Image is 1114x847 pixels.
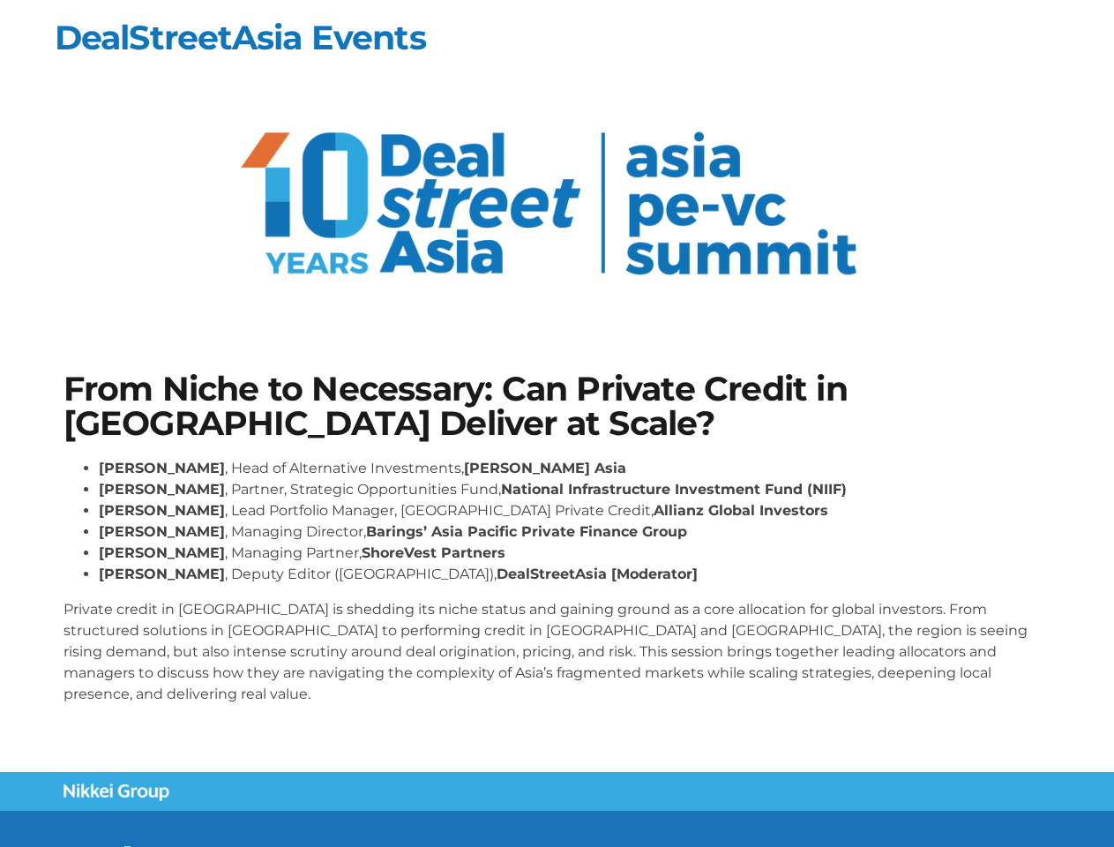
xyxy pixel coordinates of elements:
[366,523,687,540] strong: Barings’ Asia Pacific Private Finance Group
[362,544,505,561] strong: ShoreVest Partners
[64,783,169,801] img: Nikkei Group
[99,543,1051,564] li: , Managing Partner,
[64,372,1051,440] h1: From Niche to Necessary: Can Private Credit in [GEOGRAPHIC_DATA] Deliver at Scale?
[99,521,1051,543] li: , Managing Director,
[64,599,1051,705] p: Private credit in [GEOGRAPHIC_DATA] is shedding its niche status and gaining ground as a core all...
[99,479,1051,500] li: , Partner, Strategic Opportunities Fund,
[501,481,847,498] strong: National Infrastructure Investment Fund (NIIF)
[99,523,225,540] strong: [PERSON_NAME]
[654,502,828,519] strong: Allianz Global Investors
[99,502,225,519] strong: [PERSON_NAME]
[99,481,225,498] strong: [PERSON_NAME]
[99,544,225,561] strong: [PERSON_NAME]
[55,17,426,58] a: DealStreetAsia Events
[497,566,698,582] strong: DealStreetAsia [Moderator]
[99,564,1051,585] li: , Deputy Editor ([GEOGRAPHIC_DATA]),
[99,460,225,476] strong: [PERSON_NAME]
[464,460,626,476] strong: [PERSON_NAME] Asia
[99,500,1051,521] li: , Lead Portfolio Manager, [GEOGRAPHIC_DATA] Private Credit,
[99,458,1051,479] li: , Head of Alternative Investments,
[99,566,225,582] strong: [PERSON_NAME]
